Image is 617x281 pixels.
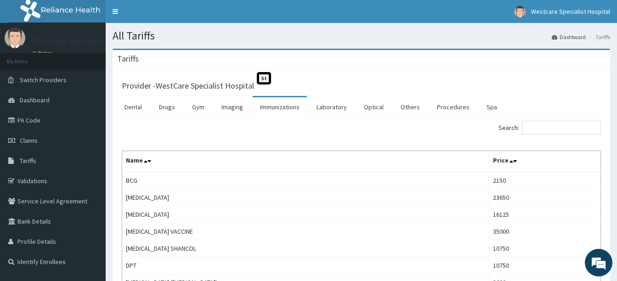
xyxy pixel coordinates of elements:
span: Switch Providers [20,76,67,84]
h1: All Tariffs [113,30,610,42]
a: Spa [479,97,504,117]
a: Online [32,50,54,56]
th: Name [122,151,489,172]
h3: Provider - WestCare Specialist Hospital [122,82,254,90]
td: [MEDICAL_DATA] VACCINE [122,223,489,240]
span: St [257,72,271,84]
td: 35000 [489,223,600,240]
td: 23650 [489,189,600,206]
a: Procedures [430,97,477,117]
td: DPT [122,257,489,274]
a: Laboratory [309,97,354,117]
p: Westcare Specialist Hospital [32,37,136,45]
td: 2150 [489,172,600,189]
td: [MEDICAL_DATA] SHANCOL [122,240,489,257]
img: d_794563401_company_1708531726252_794563401 [17,46,37,69]
th: Price [489,151,600,172]
a: Imaging [214,97,250,117]
td: [MEDICAL_DATA] [122,189,489,206]
span: Tariffs [20,157,36,165]
span: Westcare Specialist Hospital [531,7,610,16]
td: 10750 [489,257,600,274]
td: 16125 [489,206,600,223]
input: Search: [522,121,601,135]
span: We're online! [53,83,127,175]
td: BCG [122,172,489,189]
img: User Image [5,28,25,48]
td: 10750 [489,240,600,257]
td: [MEDICAL_DATA] [122,206,489,223]
span: Claims [20,136,38,145]
a: Optical [357,97,391,117]
a: Dashboard [552,33,586,41]
li: Tariffs [587,33,610,41]
img: User Image [514,6,526,17]
label: Search: [498,121,601,135]
a: Gym [185,97,212,117]
textarea: Type your message and hit 'Enter' [5,185,175,217]
span: Dashboard [20,96,50,104]
a: Others [393,97,427,117]
a: Dental [117,97,149,117]
div: Minimize live chat window [151,5,173,27]
a: Immunizations [253,97,307,117]
h3: Tariffs [117,55,139,63]
div: Chat with us now [48,51,154,63]
a: Drugs [152,97,182,117]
